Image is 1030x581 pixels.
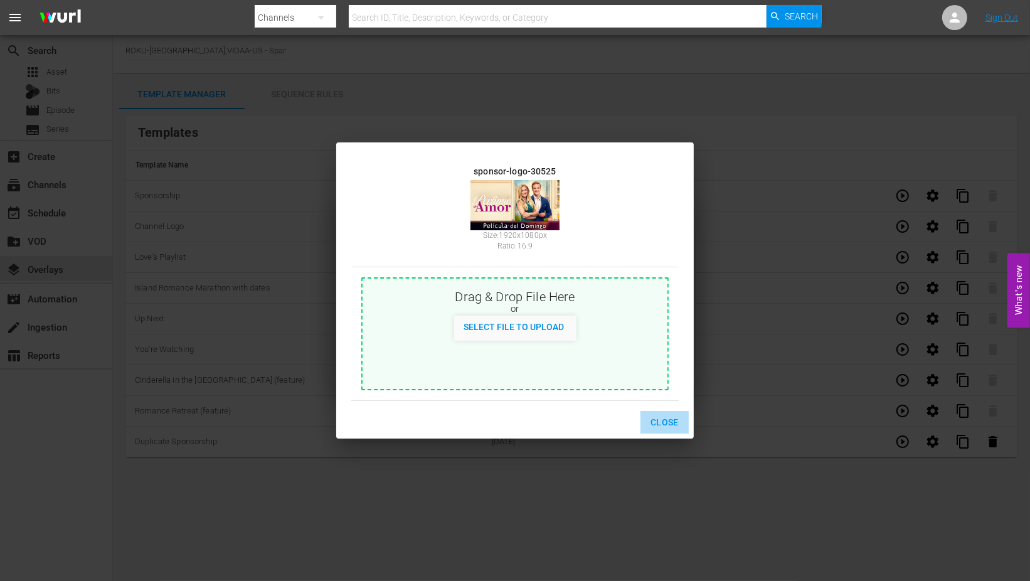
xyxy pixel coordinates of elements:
[785,5,818,28] span: Search
[363,288,667,303] div: Drag & Drop File Here
[985,13,1018,23] a: Sign Out
[1007,253,1030,328] button: Open Feedback Widget
[361,230,669,257] div: Size: 1920 x 1080 px Ratio: 16:9
[454,316,575,338] button: Select File to Upload
[454,322,575,332] span: Select File to Upload
[30,3,90,33] img: ans4CAIJ8jUAAAAAAAAAAAAAAAAAAAAAAAAgQb4GAAAAAAAAAAAAAAAAAAAAAAAAJMjXAAAAAAAAAAAAAAAAAAAAAAAAgAT5G...
[650,415,679,430] span: Close
[363,303,667,316] div: or
[640,411,689,434] button: Close
[8,10,23,25] span: menu
[470,180,560,230] img: 1148-sponsor-logo-30525_v1.jpg
[361,165,669,174] div: sponsor-logo-30525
